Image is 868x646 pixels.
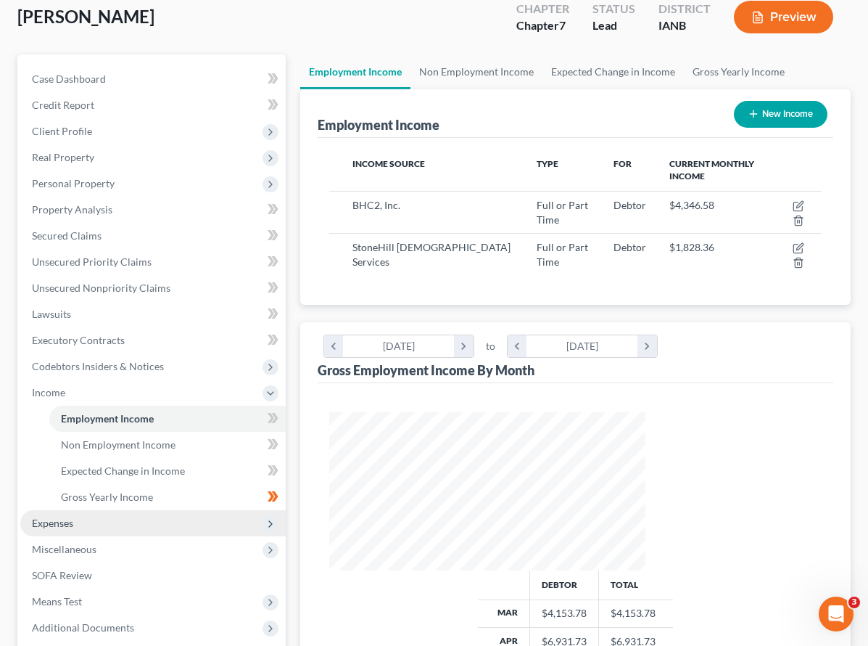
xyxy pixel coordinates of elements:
span: to [486,339,495,353]
div: Status [592,1,635,17]
span: Executory Contracts [32,334,125,346]
span: 7 [559,18,566,32]
a: Gross Yearly Income [49,484,286,510]
a: Expected Change in Income [49,458,286,484]
i: chevron_left [508,335,527,357]
div: Chapter [516,17,569,34]
i: chevron_left [324,335,344,357]
span: For [613,158,632,169]
th: Mar [478,600,530,627]
span: $4,346.58 [669,199,714,211]
span: 3 [848,597,860,608]
iframe: Intercom live chat [819,597,853,631]
a: Non Employment Income [410,54,542,89]
span: BHC2, Inc. [352,199,400,211]
span: Unsecured Nonpriority Claims [32,282,170,294]
div: [DATE] [526,335,637,357]
span: Current Monthly Income [669,158,754,181]
span: Income [32,386,65,398]
span: Employment Income [61,412,154,425]
a: Executory Contracts [20,327,286,353]
span: Codebtors Insiders & Notices [32,360,164,372]
span: Expected Change in Income [61,465,185,477]
a: Expected Change in Income [542,54,684,89]
a: Lawsuits [20,301,286,327]
span: Expenses [32,517,73,529]
span: Client Profile [32,125,92,137]
i: chevron_right [454,335,474,357]
span: Means Test [32,595,82,608]
th: Debtor [530,571,599,600]
span: Debtor [613,199,646,211]
span: Non Employment Income [61,438,175,451]
div: Gross Employment Income By Month [318,361,534,379]
span: Lawsuits [32,308,71,320]
button: Preview [734,1,833,33]
div: $4,153.78 [542,606,587,621]
a: Employment Income [300,54,410,89]
span: Full or Part Time [537,241,588,268]
div: Lead [592,17,635,34]
span: Additional Documents [32,621,134,634]
span: Debtor [613,241,646,253]
span: StoneHill [DEMOGRAPHIC_DATA] Services [352,241,511,268]
td: $4,153.78 [599,600,673,627]
a: Case Dashboard [20,66,286,92]
span: Personal Property [32,177,115,189]
a: Property Analysis [20,197,286,223]
span: Property Analysis [32,203,112,216]
span: Secured Claims [32,229,102,242]
a: Unsecured Priority Claims [20,249,286,275]
th: Total [599,571,673,600]
span: Miscellaneous [32,543,96,555]
div: Chapter [516,1,569,17]
span: Real Property [32,151,94,163]
a: SOFA Review [20,563,286,589]
span: Case Dashboard [32,73,106,85]
a: Unsecured Nonpriority Claims [20,275,286,301]
div: Employment Income [318,116,439,134]
span: Unsecured Priority Claims [32,255,152,268]
a: Non Employment Income [49,432,286,458]
a: Secured Claims [20,223,286,249]
span: Type [537,158,558,169]
div: IANB [658,17,711,34]
a: Credit Report [20,92,286,118]
i: chevron_right [637,335,657,357]
span: [PERSON_NAME] [17,6,154,27]
span: Full or Part Time [537,199,588,226]
span: Gross Yearly Income [61,491,153,503]
button: New Income [734,101,827,128]
span: $1,828.36 [669,241,714,253]
a: Employment Income [49,406,286,432]
span: Credit Report [32,99,94,111]
div: [DATE] [343,335,454,357]
span: Income Source [352,158,425,169]
span: SOFA Review [32,569,92,581]
div: District [658,1,711,17]
a: Gross Yearly Income [684,54,793,89]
